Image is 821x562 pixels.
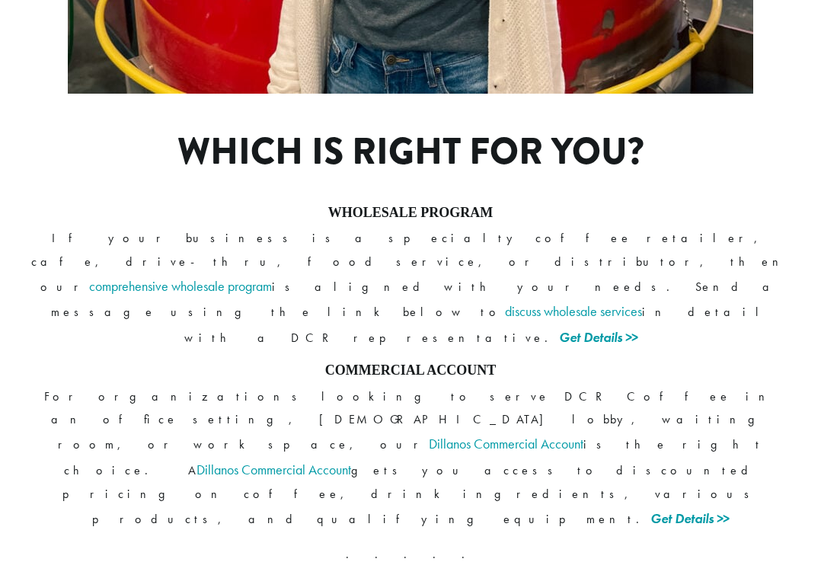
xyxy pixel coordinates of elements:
h4: COMMERCIAL ACCOUNT [23,362,798,379]
h1: Which is right for you? [120,130,701,174]
a: Get Details >> [650,509,729,527]
h4: WHOLESALE PROGRAM [23,205,798,222]
p: For organizations looking to serve DCR Coffee in an office setting, [DEMOGRAPHIC_DATA] lobby, wai... [23,385,798,532]
a: Dillanos Commercial Account [196,461,351,478]
a: Get Details >> [559,328,637,346]
a: Dillanos Commercial Account [429,435,583,452]
a: discuss wholesale services [505,302,642,320]
p: If your business is a specialty coffee retailer, cafe, drive-thru, food service, or distributor, ... [23,227,798,350]
a: comprehensive wholesale program [89,277,272,295]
